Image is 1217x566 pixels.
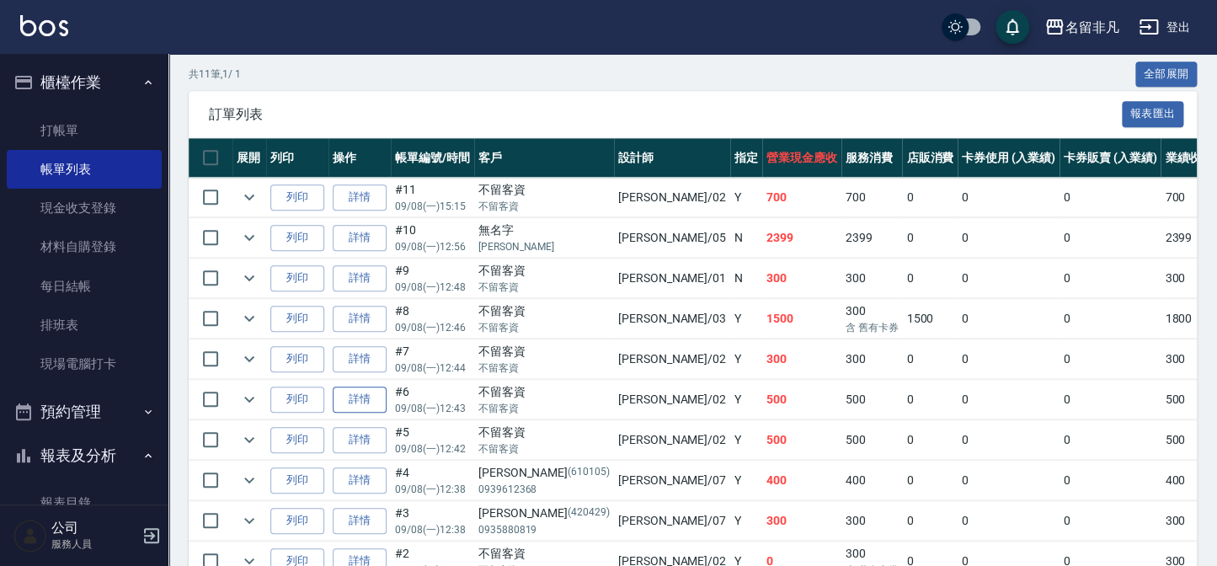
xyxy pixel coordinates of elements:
td: #4 [391,461,474,500]
button: 名留非凡 [1038,10,1125,45]
div: [PERSON_NAME] [478,464,610,482]
td: [PERSON_NAME] /05 [614,218,730,258]
div: 不留客資 [478,302,610,320]
td: 0 [902,259,958,298]
td: [PERSON_NAME] /02 [614,380,730,419]
button: expand row [237,225,262,250]
td: Y [730,339,762,379]
td: 0 [958,339,1060,379]
button: expand row [237,427,262,452]
button: expand row [237,346,262,371]
p: 09/08 (一) 12:56 [395,239,470,254]
th: 營業現金應收 [762,138,841,178]
p: 09/08 (一) 12:46 [395,320,470,335]
p: 不留客資 [478,280,610,295]
p: 0935880819 [478,522,610,537]
span: 訂單列表 [209,106,1122,123]
div: 不留客資 [478,343,610,360]
td: 300 [1161,259,1216,298]
td: 0 [958,461,1060,500]
td: 0 [1060,501,1161,541]
td: Y [730,461,762,500]
p: 不留客資 [478,401,610,416]
td: #7 [391,339,474,379]
p: 09/08 (一) 12:38 [395,482,470,497]
div: 不留客資 [478,262,610,280]
td: [PERSON_NAME] /03 [614,299,730,339]
td: [PERSON_NAME] /07 [614,461,730,500]
td: Y [730,299,762,339]
td: 300 [1161,339,1216,379]
td: 2399 [841,218,903,258]
td: 0 [958,178,1060,217]
div: 名留非凡 [1065,17,1118,38]
a: 排班表 [7,306,162,344]
td: 0 [1060,420,1161,460]
a: 報表匯出 [1122,105,1184,121]
td: 0 [958,299,1060,339]
td: 500 [1161,380,1216,419]
th: 設計師 [614,138,730,178]
td: 0 [902,461,958,500]
p: 09/08 (一) 12:44 [395,360,470,376]
button: 列印 [270,346,324,372]
p: 09/08 (一) 12:42 [395,441,470,457]
td: 2399 [762,218,841,258]
p: 服務人員 [51,537,137,552]
a: 詳情 [333,508,387,534]
p: 不留客資 [478,441,610,457]
td: 0 [1060,178,1161,217]
a: 詳情 [333,387,387,413]
td: [PERSON_NAME] /07 [614,501,730,541]
td: [PERSON_NAME] /02 [614,339,730,379]
td: 0 [902,420,958,460]
button: 報表及分析 [7,434,162,478]
th: 指定 [730,138,762,178]
td: Y [730,178,762,217]
button: expand row [237,467,262,493]
td: #6 [391,380,474,419]
p: 含 舊有卡券 [846,320,899,335]
a: 現金收支登錄 [7,189,162,227]
td: 0 [902,178,958,217]
td: 400 [841,461,903,500]
button: 列印 [270,427,324,453]
td: 300 [1161,501,1216,541]
button: 列印 [270,387,324,413]
a: 現場電腦打卡 [7,344,162,383]
th: 卡券使用 (入業績) [958,138,1060,178]
td: 0 [1060,339,1161,379]
td: #3 [391,501,474,541]
td: [PERSON_NAME] /01 [614,259,730,298]
th: 帳單編號/時間 [391,138,474,178]
a: 報表目錄 [7,483,162,522]
button: expand row [237,387,262,412]
img: Person [13,519,47,553]
button: 列印 [270,508,324,534]
p: (420429) [568,505,610,522]
div: 不留客資 [478,545,610,563]
td: 0 [1060,380,1161,419]
td: 500 [762,380,841,419]
td: Y [730,420,762,460]
a: 詳情 [333,346,387,372]
button: expand row [237,508,262,533]
button: 預約管理 [7,390,162,434]
p: 09/08 (一) 12:38 [395,522,470,537]
a: 詳情 [333,265,387,291]
td: 0 [902,218,958,258]
td: 1500 [762,299,841,339]
th: 客戶 [474,138,614,178]
p: 09/08 (一) 12:48 [395,280,470,295]
button: 櫃檯作業 [7,61,162,104]
div: 不留客資 [478,424,610,441]
a: 材料自購登錄 [7,227,162,266]
p: [PERSON_NAME] [478,239,610,254]
td: 0 [1060,461,1161,500]
td: 0 [958,380,1060,419]
th: 操作 [328,138,391,178]
th: 展開 [232,138,266,178]
td: 300 [841,501,903,541]
button: 列印 [270,306,324,332]
td: 0 [902,380,958,419]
